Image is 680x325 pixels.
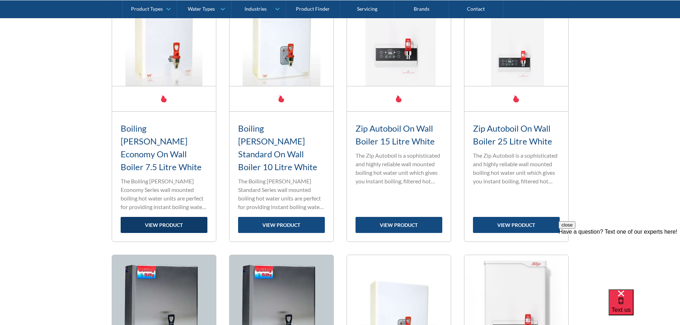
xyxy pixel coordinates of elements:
a: view product [356,217,442,233]
h3: Zip Autoboil On Wall Boiler 25 Litre White [473,122,560,148]
p: The Zip Autoboil is a sophisticated and highly reliable wall mounted boiling hot water unit which... [356,151,442,186]
div: Industries [245,6,267,12]
iframe: podium webchat widget prompt [559,221,680,298]
a: view product [473,217,560,233]
h3: Boiling [PERSON_NAME] Economy On Wall Boiler 7.5 Litre White [121,122,207,173]
p: The Zip Autoboil is a sophisticated and highly reliable wall mounted boiling hot water unit which... [473,151,560,186]
p: The Boiling [PERSON_NAME] Economy Series wall mounted boiling hot water units are perfect for pro... [121,177,207,211]
h3: Boiling [PERSON_NAME] Standard On Wall Boiler 10 Litre White [238,122,325,173]
p: The Boiling [PERSON_NAME] Standard Series wall mounted boiling hot water units are perfect for pr... [238,177,325,211]
h3: Zip Autoboil On Wall Boiler 15 Litre White [356,122,442,148]
a: view product [121,217,207,233]
div: Water Types [188,6,215,12]
iframe: podium webchat widget bubble [609,289,680,325]
a: view product [238,217,325,233]
div: Product Types [131,6,163,12]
